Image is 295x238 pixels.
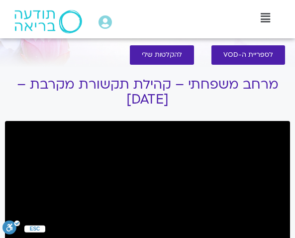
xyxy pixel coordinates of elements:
[5,77,290,107] h1: מרחב משפחתי – קהילת תקשורת מקרבת – [DATE]
[130,45,194,65] a: להקלטות שלי
[211,45,285,65] a: לספריית ה-VOD
[223,51,273,59] span: לספריית ה-VOD
[14,10,82,33] img: תודעה בריאה
[142,51,182,59] span: להקלטות שלי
